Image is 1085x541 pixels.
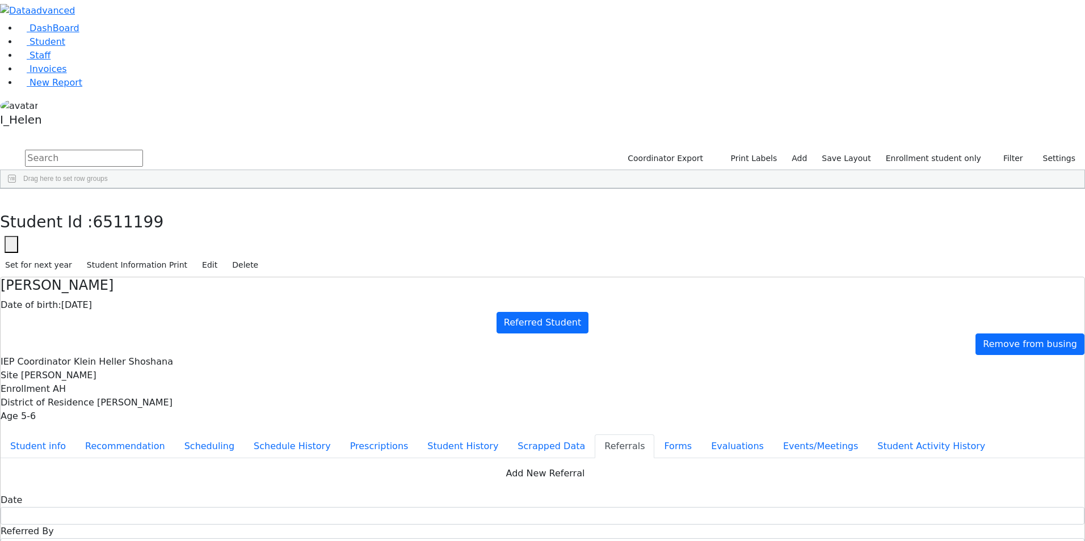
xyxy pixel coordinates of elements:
[30,36,65,47] span: Student
[227,256,263,274] button: Delete
[175,434,244,458] button: Scheduling
[983,339,1077,349] span: Remove from busing
[717,150,782,167] button: Print Labels
[30,77,82,88] span: New Report
[1,355,71,369] label: IEP Coordinator
[1,382,50,396] label: Enrollment
[1,277,1084,294] h4: [PERSON_NAME]
[18,64,67,74] a: Invoices
[340,434,418,458] button: Prescriptions
[1,434,75,458] button: Student info
[701,434,773,458] button: Evaluations
[18,77,82,88] a: New Report
[197,256,222,274] button: Edit
[25,150,143,167] input: Search
[1,298,61,312] label: Date of birth:
[21,370,96,381] span: [PERSON_NAME]
[74,356,173,367] span: Klein Heller Shoshana
[18,50,51,61] a: Staff
[75,434,175,458] button: Recommendation
[30,50,51,61] span: Staff
[1,463,1084,484] button: Add New Referral
[18,36,65,47] a: Student
[620,150,708,167] button: Coordinator Export
[21,411,36,421] span: 5-6
[1,396,94,409] label: District of Residence
[1028,150,1080,167] button: Settings
[508,434,595,458] button: Scrapped Data
[868,434,995,458] button: Student Activity History
[244,434,340,458] button: Schedule History
[93,213,164,231] span: 6511199
[23,175,108,183] span: Drag here to set row groups
[30,64,67,74] span: Invoices
[654,434,701,458] button: Forms
[418,434,508,458] button: Student History
[595,434,654,458] button: Referrals
[881,150,986,167] label: Enrollment student only
[773,434,868,458] button: Events/Meetings
[1,298,1084,312] div: [DATE]
[82,256,192,274] button: Student Information Print
[97,397,173,408] span: [PERSON_NAME]
[1,525,54,538] label: Referred By
[787,150,812,167] a: Add
[1,493,22,507] label: Date
[817,150,876,167] button: Save Layout
[1,369,18,382] label: Site
[53,383,66,394] span: AH
[989,150,1028,167] button: Filter
[975,333,1084,355] a: Remove from busing
[30,23,79,33] span: DashBoard
[1,409,18,423] label: Age
[18,23,79,33] a: DashBoard
[497,312,588,333] a: Referred Student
